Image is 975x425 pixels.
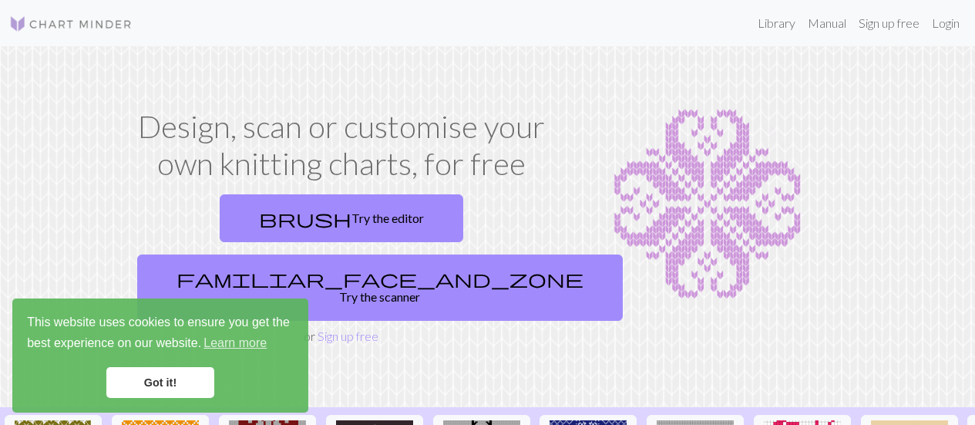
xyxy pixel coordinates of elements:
a: Login [926,8,966,39]
a: Library [751,8,802,39]
a: Sign up free [852,8,926,39]
img: Chart example [570,108,845,301]
img: Logo [9,15,133,33]
h1: Design, scan or customise your own knitting charts, for free [131,108,552,182]
span: This website uses cookies to ensure you get the best experience on our website. [27,313,294,355]
a: Manual [802,8,852,39]
a: learn more about cookies [201,332,269,355]
a: Try the scanner [137,255,623,321]
span: familiar_face_and_zone [177,268,583,289]
div: or [131,188,552,346]
a: dismiss cookie message [106,367,214,398]
span: brush [259,207,351,229]
div: cookieconsent [12,299,308,413]
a: Sign up free [318,329,378,343]
a: Try the editor [220,194,463,242]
